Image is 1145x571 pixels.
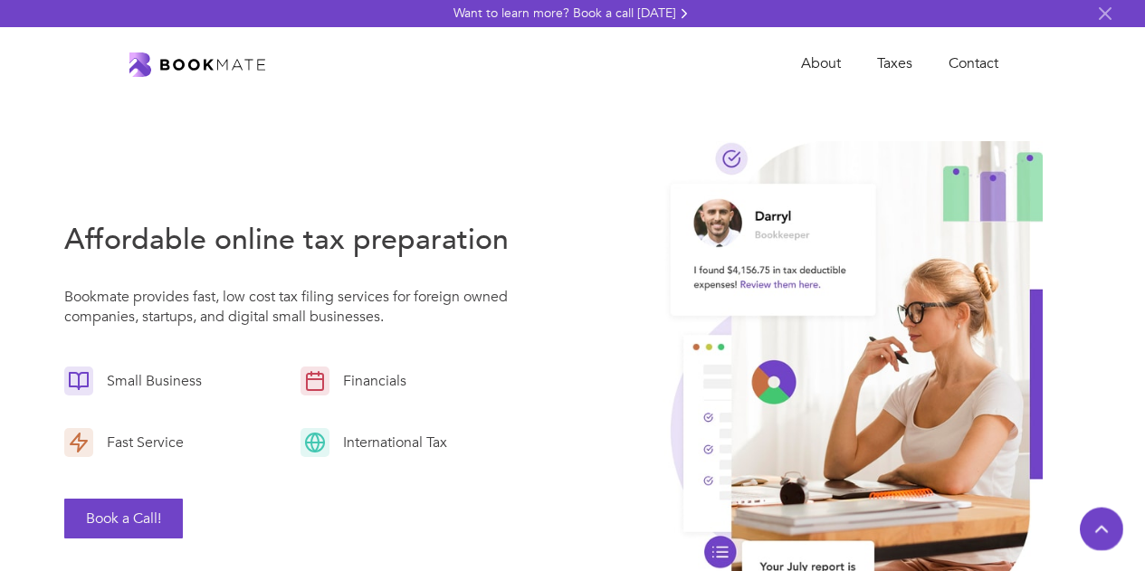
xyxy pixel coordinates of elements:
a: Want to learn more? Book a call [DATE] [453,5,692,23]
p: Bookmate provides fast, low cost tax filing services for foreign owned companies, startups, and d... [64,287,522,336]
button: Book a Call! [64,499,183,538]
a: Contact [930,45,1016,82]
div: Small Business [93,371,206,391]
a: About [783,45,859,82]
a: Taxes [859,45,930,82]
div: Financials [329,371,411,391]
h3: Affordable online tax preparation [64,220,522,260]
div: Fast Service [93,433,188,452]
div: Want to learn more? Book a call [DATE] [453,5,676,23]
div: International Tax [329,433,452,452]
